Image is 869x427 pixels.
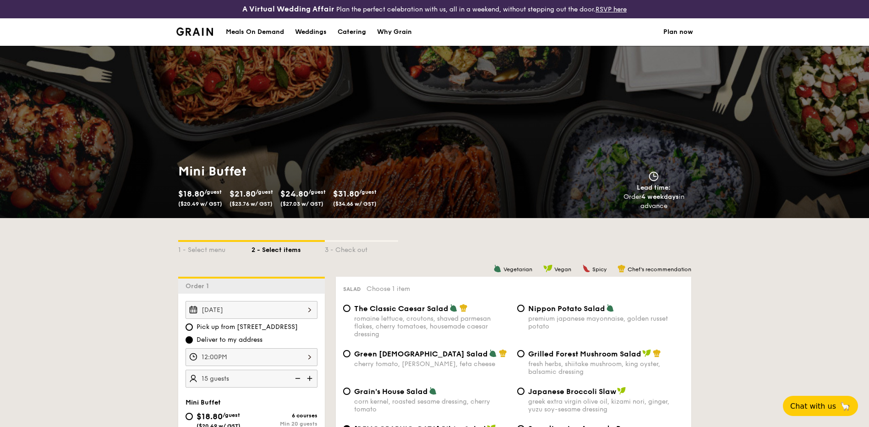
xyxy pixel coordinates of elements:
span: Chat with us [790,402,836,411]
input: Grilled Forest Mushroom Saladfresh herbs, shiitake mushroom, king oyster, balsamic dressing [517,350,525,357]
span: ($20.49 w/ GST) [178,201,222,207]
span: ($34.66 w/ GST) [333,201,377,207]
div: 2 - Select items [251,242,325,255]
span: Grain's House Salad [354,387,428,396]
span: $18.80 [197,411,223,422]
span: /guest [256,189,273,195]
span: $24.80 [280,189,308,199]
span: The Classic Caesar Salad [354,304,448,313]
span: ($27.03 w/ GST) [280,201,323,207]
span: Lead time: [637,184,671,192]
input: Pick up from [STREET_ADDRESS] [186,323,193,331]
img: icon-vegetarian.fe4039eb.svg [489,349,497,357]
img: icon-vegetarian.fe4039eb.svg [493,264,502,273]
span: Japanese Broccoli Slaw [528,387,616,396]
div: 6 courses [251,412,317,419]
input: Event time [186,348,317,366]
div: Why Grain [377,18,412,46]
input: $18.80/guest($20.49 w/ GST)6 coursesMin 20 guests [186,413,193,420]
span: Pick up from [STREET_ADDRESS] [197,323,298,332]
img: Grain [176,27,213,36]
input: Deliver to my address [186,336,193,344]
div: Catering [338,18,366,46]
a: RSVP here [596,5,627,13]
div: 1 - Select menu [178,242,251,255]
img: icon-add.58712e84.svg [304,370,317,387]
span: /guest [223,412,240,418]
a: Logotype [176,27,213,36]
div: Min 20 guests [251,421,317,427]
input: The Classic Caesar Saladromaine lettuce, croutons, shaved parmesan flakes, cherry tomatoes, house... [343,305,350,312]
a: Catering [332,18,372,46]
input: Japanese Broccoli Slawgreek extra virgin olive oil, kizami nori, ginger, yuzu soy-sesame dressing [517,388,525,395]
span: $31.80 [333,189,359,199]
input: Green [DEMOGRAPHIC_DATA] Saladcherry tomato, [PERSON_NAME], feta cheese [343,350,350,357]
span: 🦙 [840,401,851,411]
input: Grain's House Saladcorn kernel, roasted sesame dressing, cherry tomato [343,388,350,395]
span: /guest [204,189,222,195]
img: icon-vegetarian.fe4039eb.svg [606,304,614,312]
img: icon-chef-hat.a58ddaea.svg [459,304,468,312]
div: Order in advance [613,192,695,211]
span: Spicy [592,266,607,273]
span: $21.80 [230,189,256,199]
span: Grilled Forest Mushroom Salad [528,350,641,358]
button: Chat with us🦙 [783,396,858,416]
div: Weddings [295,18,327,46]
a: Why Grain [372,18,417,46]
div: fresh herbs, shiitake mushroom, king oyster, balsamic dressing [528,360,684,376]
input: Nippon Potato Saladpremium japanese mayonnaise, golden russet potato [517,305,525,312]
a: Plan now [663,18,693,46]
span: Order 1 [186,282,213,290]
img: icon-vegan.f8ff3823.svg [543,264,552,273]
span: Chef's recommendation [628,266,691,273]
a: Weddings [290,18,332,46]
input: Event date [186,301,317,319]
img: icon-vegan.f8ff3823.svg [617,387,626,395]
span: Green [DEMOGRAPHIC_DATA] Salad [354,350,488,358]
span: Vegan [554,266,571,273]
div: Plan the perfect celebration with us, all in a weekend, without stepping out the door. [171,4,699,15]
img: icon-vegan.f8ff3823.svg [642,349,651,357]
div: Meals On Demand [226,18,284,46]
div: romaine lettuce, croutons, shaved parmesan flakes, cherry tomatoes, housemade caesar dressing [354,315,510,338]
span: Deliver to my address [197,335,262,345]
h1: Mini Buffet [178,163,431,180]
div: corn kernel, roasted sesame dressing, cherry tomato [354,398,510,413]
span: Choose 1 item [366,285,410,293]
span: Salad [343,286,361,292]
span: $18.80 [178,189,204,199]
span: /guest [308,189,326,195]
div: cherry tomato, [PERSON_NAME], feta cheese [354,360,510,368]
span: Mini Buffet [186,399,221,406]
a: Meals On Demand [220,18,290,46]
img: icon-reduce.1d2dbef1.svg [290,370,304,387]
strong: 4 weekdays [641,193,679,201]
div: premium japanese mayonnaise, golden russet potato [528,315,684,330]
div: greek extra virgin olive oil, kizami nori, ginger, yuzu soy-sesame dressing [528,398,684,413]
img: icon-vegetarian.fe4039eb.svg [449,304,458,312]
input: Number of guests [186,370,317,388]
img: icon-chef-hat.a58ddaea.svg [653,349,661,357]
div: 3 - Check out [325,242,398,255]
img: icon-vegetarian.fe4039eb.svg [429,387,437,395]
h4: A Virtual Wedding Affair [242,4,334,15]
img: icon-spicy.37a8142b.svg [582,264,590,273]
img: icon-clock.2db775ea.svg [647,171,661,181]
span: /guest [359,189,377,195]
img: icon-chef-hat.a58ddaea.svg [499,349,507,357]
span: Nippon Potato Salad [528,304,605,313]
span: Vegetarian [503,266,532,273]
span: ($23.76 w/ GST) [230,201,273,207]
img: icon-chef-hat.a58ddaea.svg [618,264,626,273]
